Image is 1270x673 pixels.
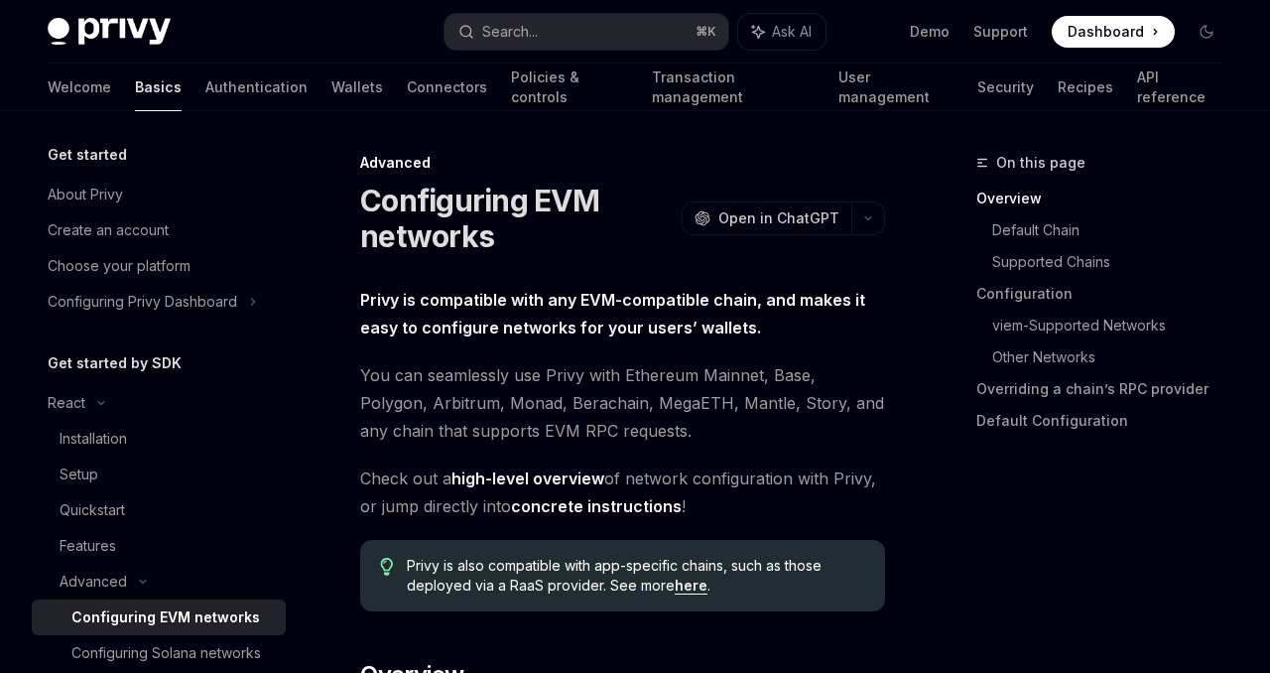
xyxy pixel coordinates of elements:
span: Open in ChatGPT [718,208,839,228]
div: Installation [60,427,127,451]
span: Ask AI [772,22,812,42]
span: Privy is also compatible with app-specific chains, such as those deployed via a RaaS provider. Se... [407,556,865,596]
button: Ask AI [738,14,825,50]
a: Connectors [407,64,487,111]
svg: Tip [380,558,394,576]
a: Dashboard [1052,16,1175,48]
div: About Privy [48,183,123,206]
div: Quickstart [60,498,125,522]
div: Search... [482,20,538,44]
div: React [48,391,85,415]
a: Supported Chains [992,246,1238,278]
a: About Privy [32,177,286,212]
a: Policies & controls [511,64,628,111]
a: high-level overview [451,469,604,489]
button: Search...⌘K [444,14,728,50]
span: Check out a of network configuration with Privy, or jump directly into ! [360,465,885,520]
a: Overview [976,183,1238,214]
a: Configuring Solana networks [32,635,286,671]
div: Choose your platform [48,254,190,278]
a: Create an account [32,212,286,248]
span: On this page [996,151,1085,175]
span: Dashboard [1068,22,1144,42]
a: Security [977,64,1034,111]
a: Basics [135,64,182,111]
a: Default Chain [992,214,1238,246]
a: Setup [32,457,286,492]
a: Choose your platform [32,248,286,284]
div: Configuring EVM networks [71,606,260,629]
a: viem-Supported Networks [992,310,1238,341]
span: You can seamlessly use Privy with Ethereum Mainnet, Base, Polygon, Arbitrum, Monad, Berachain, Me... [360,361,885,445]
div: Advanced [360,153,885,173]
a: Other Networks [992,341,1238,373]
div: Advanced [60,570,127,594]
div: Features [60,534,116,558]
button: Open in ChatGPT [682,202,851,235]
div: Configuring Privy Dashboard [48,290,237,314]
a: Demo [910,22,950,42]
button: Toggle dark mode [1191,16,1222,48]
span: ⌘ K [696,24,716,40]
a: Quickstart [32,492,286,528]
a: Configuring EVM networks [32,600,286,635]
a: concrete instructions [511,496,682,517]
a: Features [32,528,286,564]
a: Overriding a chain’s RPC provider [976,373,1238,405]
a: Authentication [205,64,308,111]
a: API reference [1137,64,1222,111]
div: Setup [60,463,98,486]
a: Default Configuration [976,405,1238,437]
h5: Get started [48,143,127,167]
div: Create an account [48,218,169,242]
a: Installation [32,421,286,457]
img: dark logo [48,18,171,46]
a: Wallets [331,64,383,111]
h1: Configuring EVM networks [360,183,674,254]
a: Support [973,22,1028,42]
a: here [675,577,707,595]
a: Configuration [976,278,1238,310]
div: Configuring Solana networks [71,641,261,665]
a: Welcome [48,64,111,111]
h5: Get started by SDK [48,351,182,375]
a: Transaction management [652,64,814,111]
strong: Privy is compatible with any EVM-compatible chain, and makes it easy to configure networks for yo... [360,290,865,337]
a: Recipes [1058,64,1113,111]
a: User management [838,64,953,111]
